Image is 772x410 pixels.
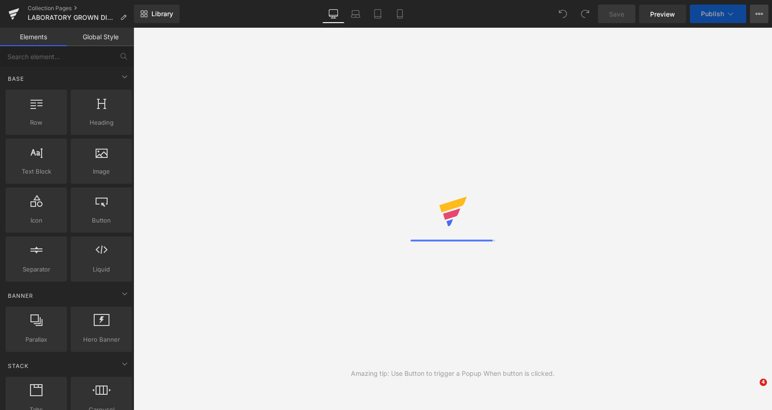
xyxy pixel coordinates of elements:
button: More [750,5,768,23]
a: Collection Pages [28,5,134,12]
button: Undo [554,5,572,23]
button: Publish [690,5,746,23]
span: Banner [7,291,34,300]
a: Desktop [322,5,344,23]
span: Icon [8,216,64,225]
span: 4 [760,379,767,386]
span: Base [7,74,25,83]
span: Publish [701,10,724,18]
iframe: Intercom live chat [741,379,763,401]
a: Tablet [367,5,389,23]
span: LABORATORY GROWN DIAMONDS [28,14,116,21]
span: Preview [650,9,675,19]
span: Button [73,216,129,225]
a: Preview [639,5,686,23]
span: Stack [7,362,30,370]
div: Amazing tip: Use Button to trigger a Popup When button is clicked. [351,368,555,379]
span: Parallax [8,335,64,344]
span: Heading [73,118,129,127]
a: New Library [134,5,180,23]
span: Liquid [73,265,129,274]
span: Text Block [8,167,64,176]
span: Hero Banner [73,335,129,344]
a: Mobile [389,5,411,23]
a: Global Style [67,28,134,46]
span: Row [8,118,64,127]
a: Laptop [344,5,367,23]
span: Separator [8,265,64,274]
span: Library [151,10,173,18]
button: Redo [576,5,594,23]
span: Image [73,167,129,176]
span: Save [609,9,624,19]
